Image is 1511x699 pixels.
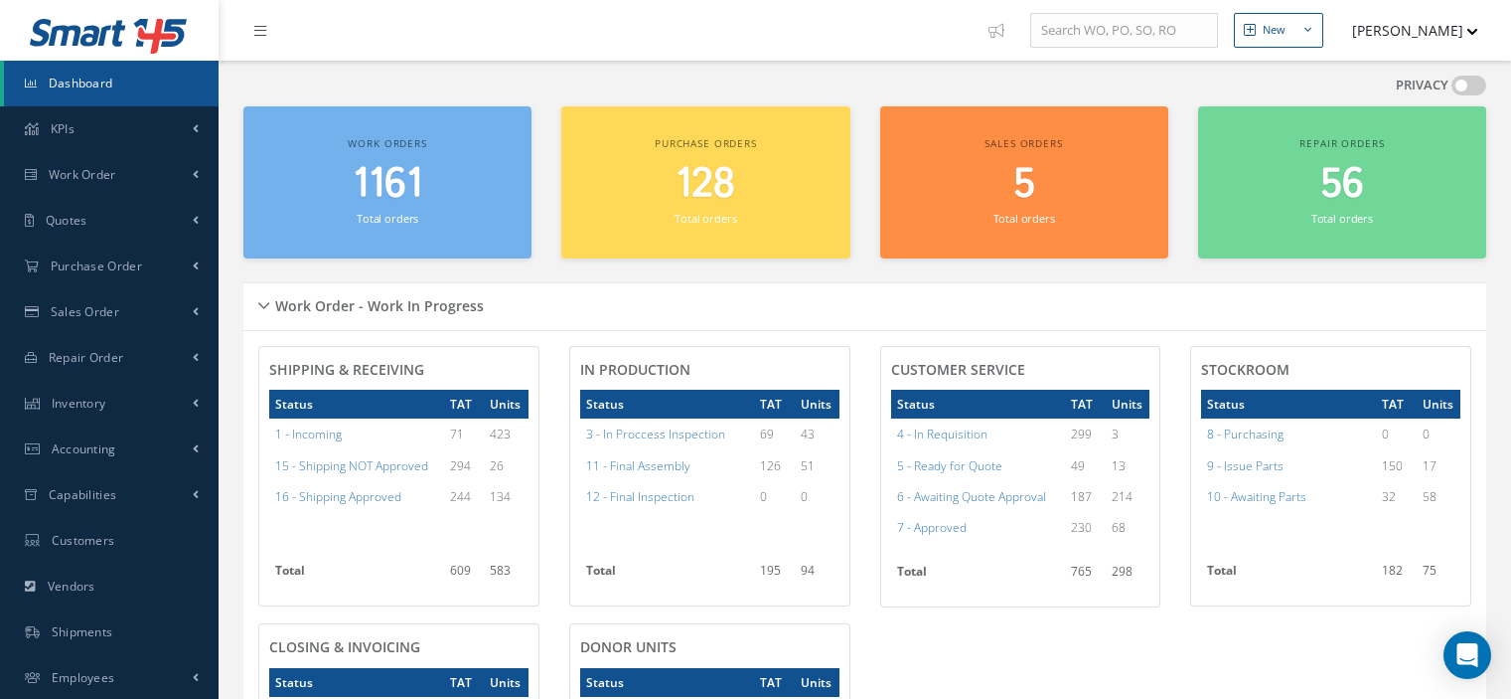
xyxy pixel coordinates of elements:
h4: STOCKROOM [1201,362,1460,379]
a: Purchase orders 128 Total orders [561,106,849,259]
h5: Work Order - Work In Progress [269,291,484,315]
th: Units [795,390,838,419]
th: TAT [444,668,485,697]
a: 5 - Ready for Quote [897,457,1002,474]
label: PRIVACY [1396,76,1448,95]
td: 49 [1065,450,1106,481]
td: 51 [795,450,838,481]
td: 187 [1065,481,1106,512]
td: 32 [1376,481,1417,512]
small: Total orders [357,211,418,226]
a: 15 - Shipping NOT Approved [275,457,428,474]
div: New [1263,22,1285,39]
td: 134 [484,481,528,512]
a: 1 - Incoming [275,426,342,442]
span: Customers [52,532,115,549]
input: Search WO, PO, SO, RO [1030,13,1218,49]
a: 4 - In Requisition [897,426,987,442]
th: Total [269,556,444,596]
small: Total orders [1311,211,1373,226]
a: 8 - Purchasing [1207,426,1284,442]
th: Units [1106,390,1149,419]
td: 0 [1376,419,1417,449]
small: Total orders [993,211,1055,226]
th: Status [1201,390,1376,419]
h4: DONOR UNITS [580,639,839,656]
a: 6 - Awaiting Quote Approval [897,488,1046,505]
a: Dashboard [4,61,219,106]
td: 299 [1065,419,1106,449]
td: 214 [1106,481,1149,512]
a: 7 - Approved [897,519,967,536]
span: Quotes [46,212,87,229]
th: TAT [444,390,485,419]
span: KPIs [51,120,75,137]
td: 423 [484,419,528,449]
span: Purchase Order [51,258,142,274]
th: Total [580,556,755,596]
h4: CLOSING & INVOICING [269,639,529,656]
td: 609 [444,556,485,596]
a: Work orders 1161 Total orders [243,106,531,259]
button: [PERSON_NAME] [1333,11,1478,50]
span: Work orders [348,136,426,150]
td: 0 [754,481,795,512]
span: Vendors [48,578,95,595]
span: 128 [676,156,735,213]
span: Repair orders [1299,136,1384,150]
td: 0 [1417,419,1460,449]
td: 230 [1065,512,1106,543]
a: 9 - Issue Parts [1207,457,1284,474]
span: 1161 [353,156,422,213]
td: 75 [1417,556,1460,596]
small: Total orders [675,211,736,226]
th: Units [484,668,528,697]
span: Repair Order [49,349,124,366]
td: 68 [1106,512,1149,543]
span: Employees [52,669,115,686]
td: 126 [754,450,795,481]
th: TAT [754,668,795,697]
span: 5 [1013,156,1035,213]
span: Sales orders [984,136,1062,150]
th: Units [484,390,528,419]
h4: SHIPPING & RECEIVING [269,362,529,379]
td: 94 [795,556,838,596]
a: 11 - Final Assembly [586,457,690,474]
td: 195 [754,556,795,596]
a: Sales orders 5 Total orders [880,106,1168,259]
td: 17 [1417,450,1460,481]
td: 298 [1106,557,1149,597]
a: 16 - Shipping Approved [275,488,401,505]
a: 10 - Awaiting Parts [1207,488,1306,505]
span: Capabilities [49,486,117,503]
td: 71 [444,419,485,449]
th: Status [580,390,755,419]
th: Units [1417,390,1460,419]
span: Shipments [52,623,113,640]
td: 294 [444,450,485,481]
td: 13 [1106,450,1149,481]
span: Inventory [52,395,106,412]
button: New [1234,13,1323,48]
th: TAT [1376,390,1417,419]
span: Dashboard [49,75,113,91]
td: 26 [484,450,528,481]
th: Total [1201,556,1376,596]
span: Accounting [52,440,116,457]
td: 58 [1417,481,1460,512]
th: Status [269,668,444,697]
span: Purchase orders [655,136,757,150]
th: Status [580,668,755,697]
td: 583 [484,556,528,596]
td: 765 [1065,557,1106,597]
span: Sales Order [51,303,119,320]
td: 182 [1376,556,1417,596]
th: TAT [754,390,795,419]
td: 244 [444,481,485,512]
h4: IN PRODUCTION [580,362,839,379]
td: 3 [1106,419,1149,449]
a: 12 - Final Inspection [586,488,694,505]
th: Total [891,557,1066,597]
a: 3 - In Proccess Inspection [586,426,725,442]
